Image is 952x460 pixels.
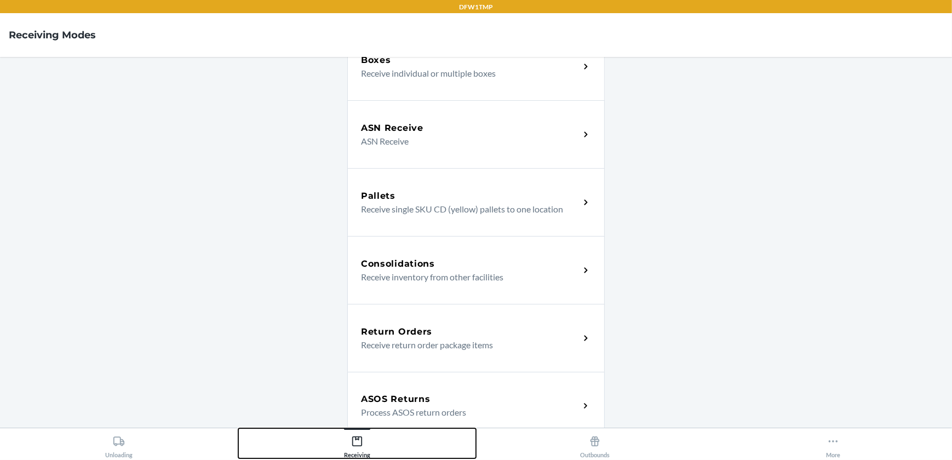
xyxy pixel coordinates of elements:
[361,122,423,135] h5: ASN Receive
[361,271,571,284] p: Receive inventory from other facilities
[347,372,605,440] a: ASOS ReturnsProcess ASOS return orders
[361,257,435,271] h5: Consolidations
[580,431,610,458] div: Outbounds
[361,406,571,419] p: Process ASOS return orders
[361,54,391,67] h5: Boxes
[361,189,395,203] h5: Pallets
[9,28,96,42] h4: Receiving Modes
[361,203,571,216] p: Receive single SKU CD (yellow) pallets to one location
[347,304,605,372] a: Return OrdersReceive return order package items
[361,338,571,352] p: Receive return order package items
[347,168,605,236] a: PalletsReceive single SKU CD (yellow) pallets to one location
[347,32,605,100] a: BoxesReceive individual or multiple boxes
[238,428,477,458] button: Receiving
[826,431,840,458] div: More
[476,428,714,458] button: Outbounds
[344,431,370,458] div: Receiving
[459,2,493,12] p: DFW1TMP
[361,325,432,338] h5: Return Orders
[361,135,571,148] p: ASN Receive
[347,236,605,304] a: ConsolidationsReceive inventory from other facilities
[361,393,430,406] h5: ASOS Returns
[105,431,133,458] div: Unloading
[361,67,571,80] p: Receive individual or multiple boxes
[347,100,605,168] a: ASN ReceiveASN Receive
